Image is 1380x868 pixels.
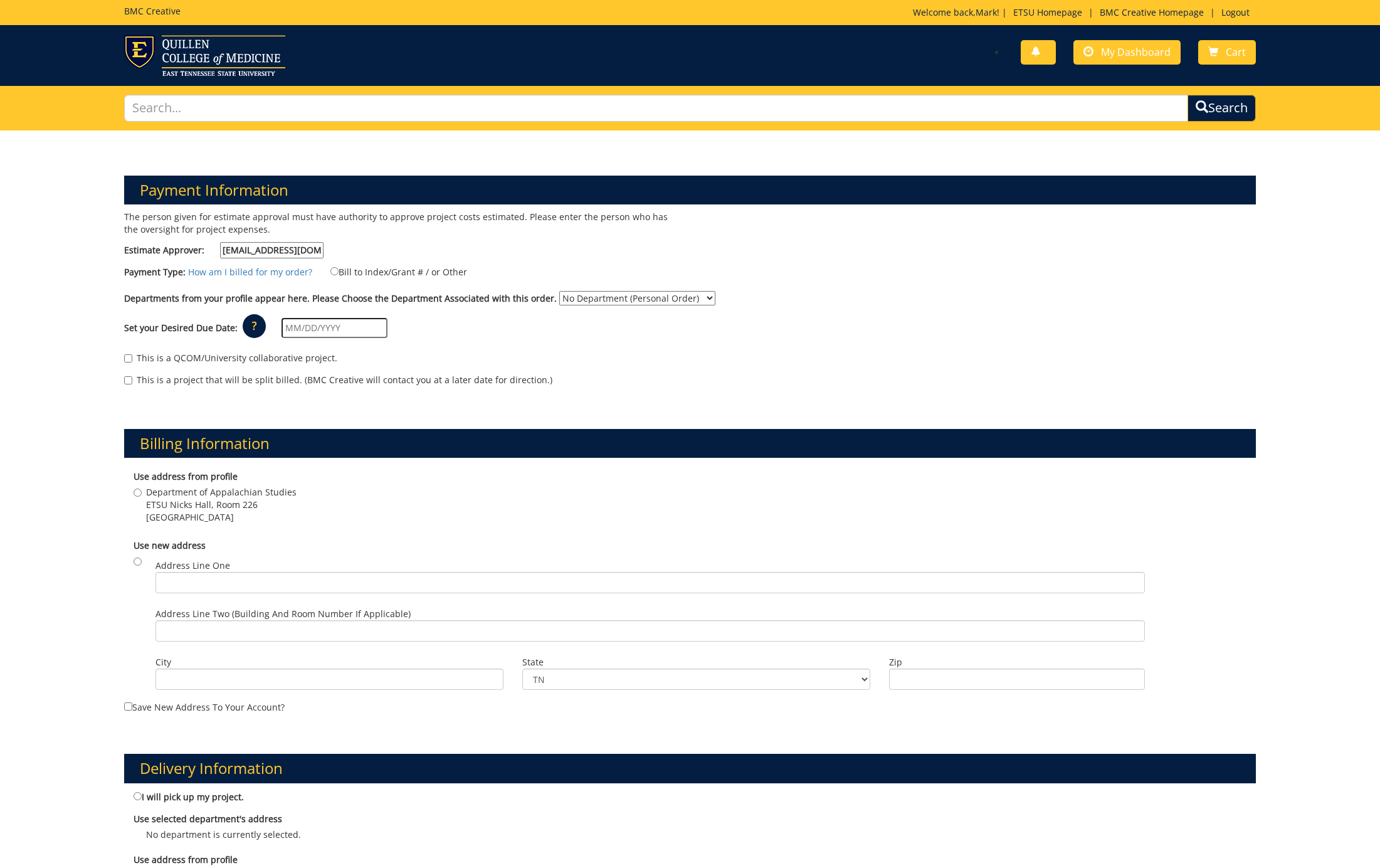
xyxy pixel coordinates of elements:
label: Address Line Two (Building and Room Number if applicable) [155,608,1145,642]
input: Address Line One [155,572,1145,593]
input: MM/DD/YYYY [282,318,387,338]
input: Save new address to your account? [124,702,132,711]
b: Use address from profile [134,470,238,482]
a: BMC Creative Homepage [1093,6,1210,18]
label: Bill to Index/Grant # / or Other [315,265,467,278]
label: Estimate Approver: [124,242,324,258]
p: ? [243,314,266,338]
input: Bill to Index/Grant # / or Other [330,267,339,275]
label: This is a project that will be split billed. (BMC Creative will contact you at a later date for d... [124,374,552,386]
label: Zip [889,656,1146,669]
a: My Dashboard [1073,40,1181,65]
input: Search... [124,95,1188,122]
b: Use new address [134,539,206,551]
input: This is a project that will be split billed. (BMC Creative will contact you at a later date for d... [124,376,132,384]
label: State [522,656,870,669]
a: Logout [1215,6,1256,18]
label: This is a QCOM/University collaborative project. [124,352,337,364]
p: Welcome back, ! | | | [913,6,1256,19]
b: Use address from profile [134,854,238,865]
label: Payment Type: [124,266,186,278]
h3: Billing Information [124,429,1255,458]
label: Departments from your profile appear here. Please Choose the Department Associated with this order. [124,292,557,305]
span: [GEOGRAPHIC_DATA] [146,511,297,524]
h3: Delivery Information [124,754,1255,783]
label: Set your Desired Due Date: [124,322,238,334]
p: The person given for estimate approval must have authority to approve project costs estimated. Pl... [124,211,680,236]
span: ETSU Nicks Hall, Room 226 [146,499,297,511]
a: How am I billed for my order? [188,266,312,278]
span: Cart [1226,45,1246,59]
span: Department of Appalachian Studies [146,486,297,499]
label: City [155,656,503,669]
span: My Dashboard [1101,45,1171,59]
input: Address Line Two (Building and Room Number if applicable) [155,620,1145,642]
label: Address Line One [155,559,1145,593]
button: Search [1188,95,1256,122]
a: ETSU Homepage [1007,6,1088,18]
input: This is a QCOM/University collaborative project. [124,354,132,363]
p: No department is currently selected. [134,828,1246,841]
img: ETSU logo [124,35,285,76]
input: Zip [889,669,1146,690]
a: Mark [976,6,997,18]
input: Department of Appalachian Studies ETSU Nicks Hall, Room 226 [GEOGRAPHIC_DATA] [134,489,142,497]
input: City [155,669,503,690]
label: I will pick up my project. [134,790,244,803]
h5: BMC Creative [124,6,181,16]
a: Cart [1198,40,1256,65]
input: Estimate Approver: [220,242,324,258]
h3: Payment Information [124,176,1255,204]
input: I will pick up my project. [134,792,142,800]
b: Use selected department's address [134,813,282,825]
